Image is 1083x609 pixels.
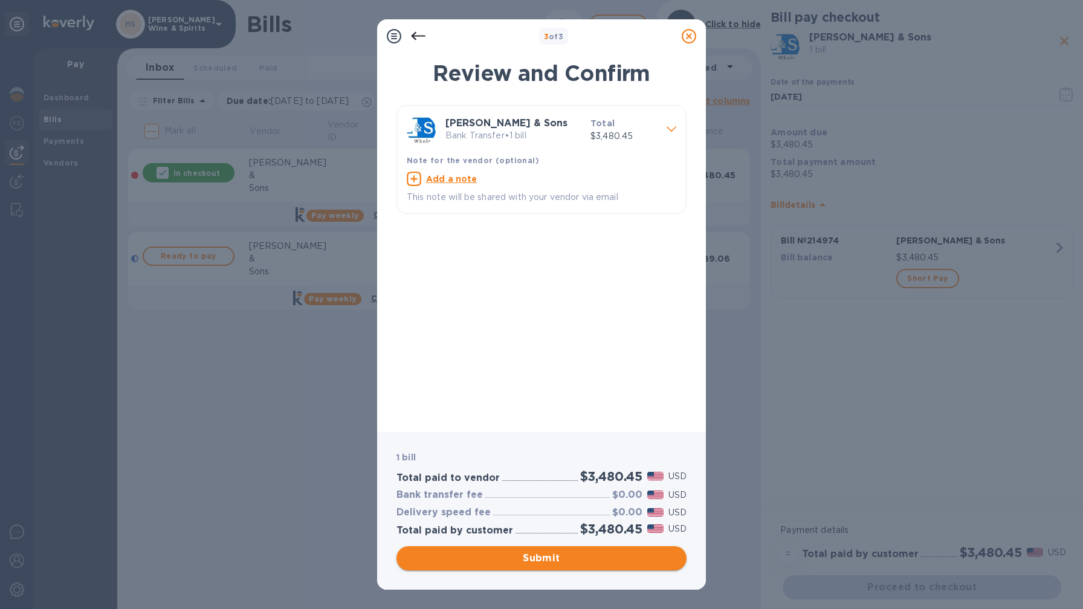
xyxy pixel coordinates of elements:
[396,546,687,570] button: Submit
[544,32,549,41] span: 3
[580,469,642,484] h2: $3,480.45
[590,130,657,143] p: $3,480.45
[647,524,664,533] img: USD
[407,191,676,204] p: This note will be shared with your vendor via email
[612,489,642,501] h3: $0.00
[396,525,513,536] h3: Total paid by customer
[396,60,687,86] h1: Review and Confirm
[668,470,687,483] p: USD
[445,129,581,142] p: Bank Transfer • 1 bill
[544,32,564,41] b: of 3
[407,115,676,204] div: [PERSON_NAME] & SonsBank Transfer•1 billTotal$3,480.45Note for the vendor (optional)Add a noteThi...
[668,506,687,519] p: USD
[647,508,664,517] img: USD
[407,156,539,165] b: Note for the vendor (optional)
[647,491,664,499] img: USD
[406,551,677,565] span: Submit
[396,489,483,501] h3: Bank transfer fee
[396,507,491,518] h3: Delivery speed fee
[668,523,687,535] p: USD
[396,472,500,484] h3: Total paid to vendor
[396,453,416,462] b: 1 bill
[612,507,642,518] h3: $0.00
[426,174,477,184] u: Add a note
[590,118,615,128] b: Total
[580,521,642,536] h2: $3,480.45
[647,472,664,480] img: USD
[445,117,567,129] b: [PERSON_NAME] & Sons
[668,489,687,501] p: USD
